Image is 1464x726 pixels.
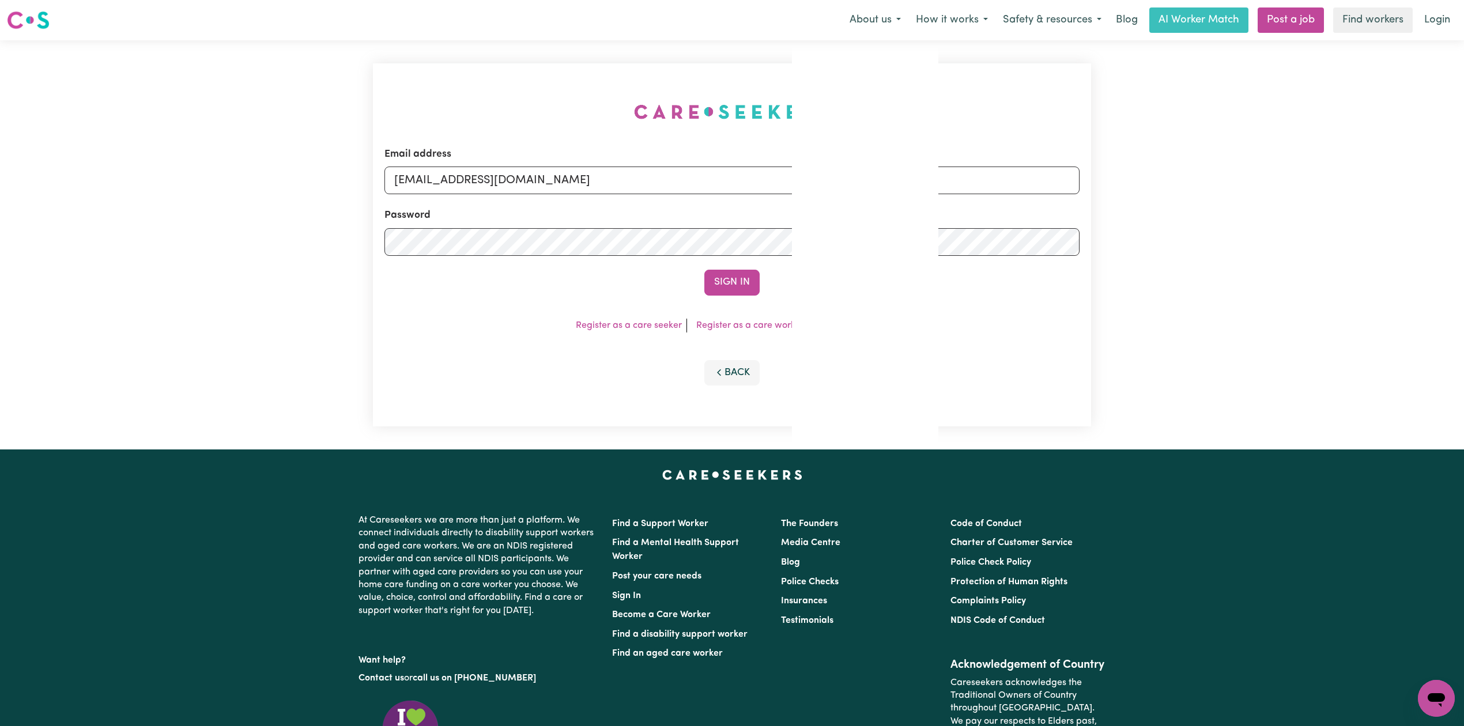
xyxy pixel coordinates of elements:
a: Insurances [781,596,827,606]
a: AI Worker Match [1149,7,1248,33]
a: Register as a care worker [696,321,804,330]
input: Email address [384,167,1080,194]
a: Find a Support Worker [612,519,708,528]
a: Blog [1109,7,1145,33]
a: NDIS Code of Conduct [950,616,1045,625]
a: Careseekers home page [662,470,802,479]
a: Forgot password [818,321,889,330]
img: Careseekers logo [7,10,50,31]
a: Find an aged care worker [612,649,723,658]
p: At Careseekers we are more than just a platform. We connect individuals directly to disability su... [359,509,598,622]
p: Want help? [359,649,598,667]
a: The Founders [781,519,838,528]
a: Police Checks [781,577,839,587]
a: Post your care needs [612,572,701,581]
a: Find workers [1333,7,1413,33]
p: or [359,667,598,689]
button: How it works [908,8,995,32]
a: Testimonials [781,616,833,625]
a: Police Check Policy [950,558,1031,567]
a: Post a job [1258,7,1324,33]
a: Complaints Policy [950,596,1026,606]
a: Contact us [359,674,404,683]
a: Find a disability support worker [612,630,748,639]
a: call us on [PHONE_NUMBER] [413,674,536,683]
a: Become a Care Worker [612,610,711,619]
button: Safety & resources [995,8,1109,32]
a: Register as a care seeker [576,321,682,330]
a: Code of Conduct [950,519,1022,528]
a: Careseekers logo [7,7,50,33]
a: Media Centre [781,538,840,547]
button: Sign In [704,270,760,295]
label: Email address [384,147,451,162]
a: Blog [781,558,800,567]
label: Password [384,208,431,223]
iframe: Button to launch messaging window [1418,680,1455,717]
button: About us [842,8,908,32]
button: Back [704,360,760,385]
a: Sign In [612,591,641,600]
a: Protection of Human Rights [950,577,1067,587]
a: Charter of Customer Service [950,538,1073,547]
a: Login [1417,7,1457,33]
h2: Acknowledgement of Country [950,658,1105,672]
a: Find a Mental Health Support Worker [612,538,739,561]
